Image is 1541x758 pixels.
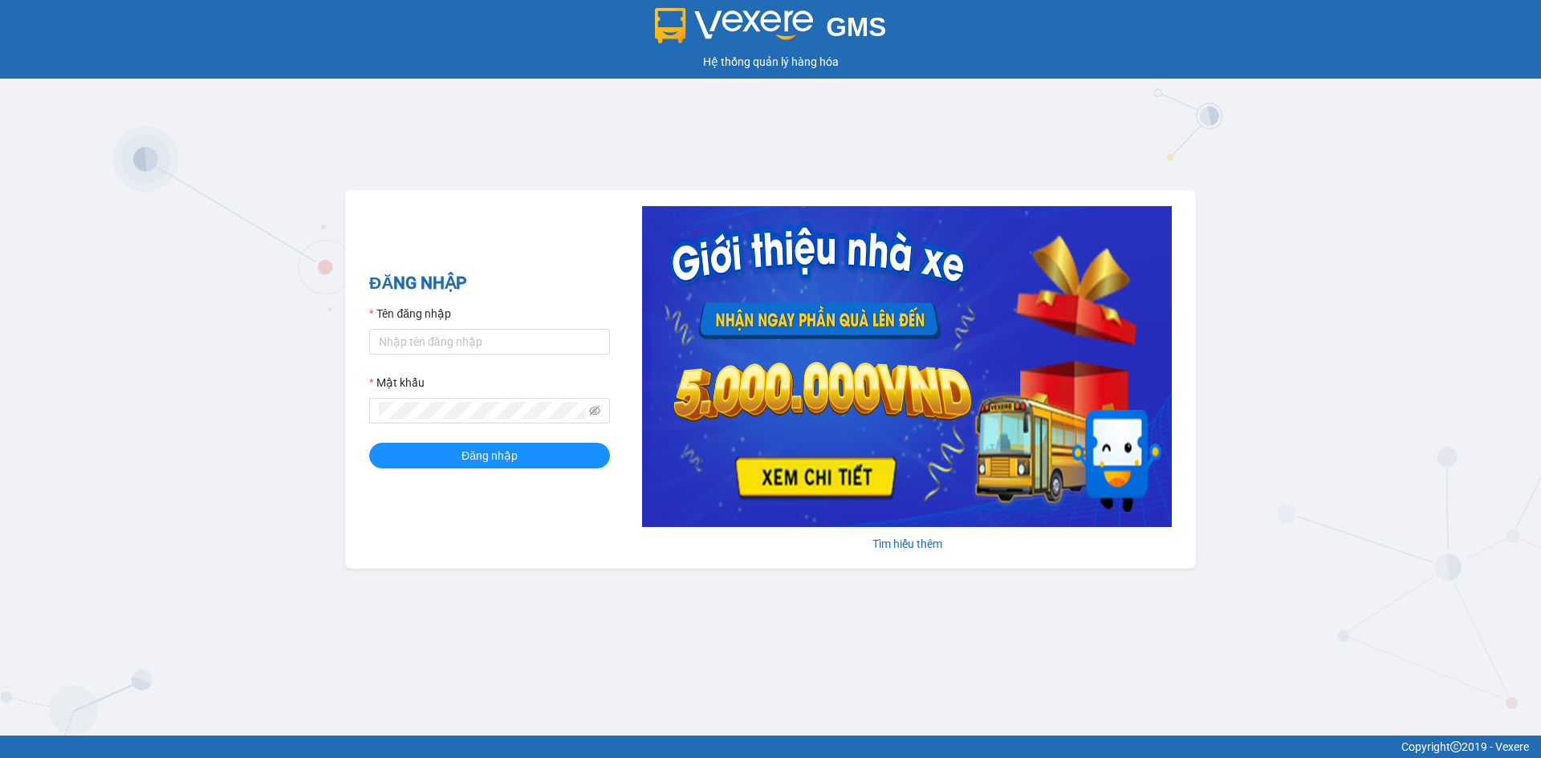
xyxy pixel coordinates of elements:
h2: ĐĂNG NHẬP [369,270,610,297]
div: Hệ thống quản lý hàng hóa [4,53,1537,71]
span: eye-invisible [589,405,600,416]
span: Đăng nhập [461,447,518,464]
div: Tìm hiểu thêm [642,535,1172,553]
label: Mật khẩu [369,374,425,391]
button: Đăng nhập [369,443,610,468]
img: banner-0 [642,206,1172,527]
input: Mật khẩu [379,402,586,420]
a: GMS [655,24,887,37]
div: Copyright 2019 - Vexere [12,738,1529,756]
input: Tên đăng nhập [369,329,610,355]
span: GMS [826,12,886,42]
label: Tên đăng nhập [369,305,451,322]
span: copyright [1450,741,1462,752]
img: logo 2 [655,8,814,43]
